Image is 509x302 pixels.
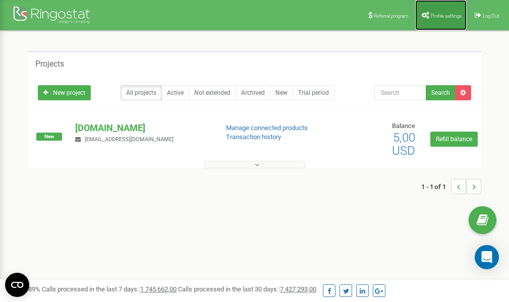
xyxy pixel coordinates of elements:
[38,85,91,100] a: New project
[475,245,499,269] div: Open Intercom Messenger
[421,169,481,204] nav: ...
[42,285,177,293] span: Calls processed in the last 7 days :
[421,179,451,194] span: 1 - 1 of 1
[178,285,316,293] span: Calls processed in the last 30 days :
[236,85,270,100] a: Archived
[226,133,281,141] a: Transaction history
[483,13,499,19] span: Log Out
[5,273,29,297] button: Open CMP widget
[426,85,456,100] button: Search
[161,85,189,100] a: Active
[374,13,409,19] span: Referral program
[121,85,162,100] a: All projects
[36,133,62,141] span: New
[392,122,415,130] span: Balance
[226,124,308,132] a: Manage connected products
[85,136,174,143] span: [EMAIL_ADDRESS][DOMAIN_NAME]
[430,132,478,147] a: Refill balance
[270,85,293,100] a: New
[374,85,426,100] input: Search
[75,122,209,135] p: [DOMAIN_NAME]
[35,59,64,69] h5: Projects
[140,285,177,293] u: 1 745 662,00
[189,85,236,100] a: Not extended
[431,13,462,19] span: Profile settings
[293,85,334,100] a: Trial period
[280,285,316,293] u: 7 427 293,00
[392,131,415,158] span: 5,00 USD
